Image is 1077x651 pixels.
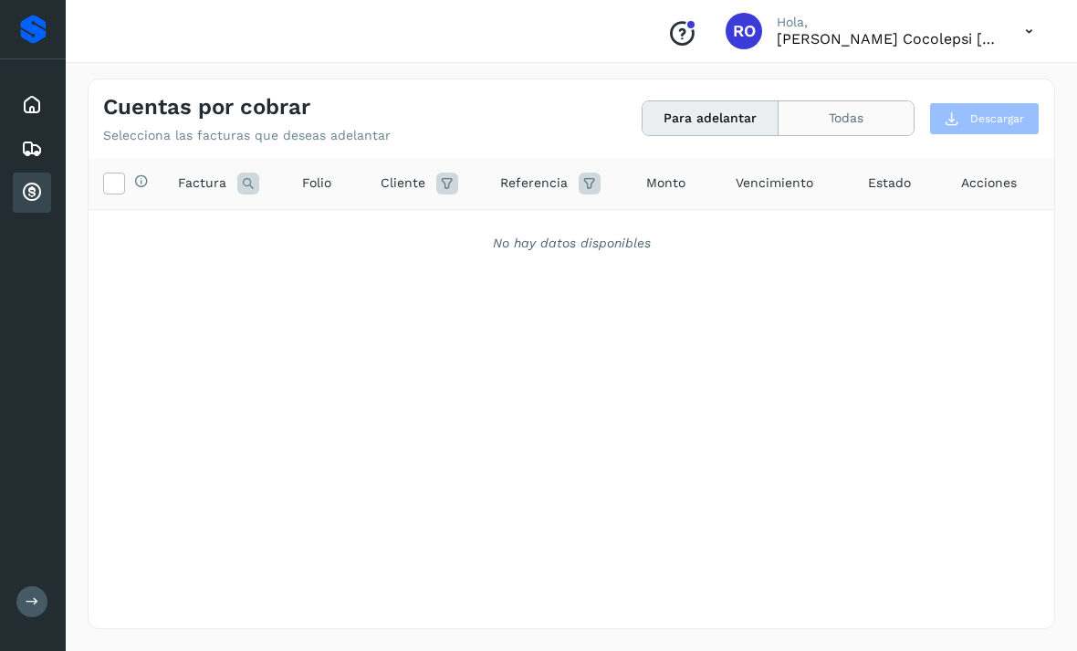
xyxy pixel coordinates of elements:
p: Hola, [777,15,996,30]
p: Selecciona las facturas que deseas adelantar [103,128,391,143]
h4: Cuentas por cobrar [103,94,310,121]
span: Estado [868,173,911,193]
div: Cuentas por cobrar [13,173,51,213]
div: Embarques [13,129,51,169]
button: Descargar [929,102,1040,135]
div: Inicio [13,85,51,125]
div: No hay datos disponibles [112,234,1030,253]
span: Cliente [381,173,425,193]
span: Monto [646,173,685,193]
span: Vencimiento [736,173,813,193]
span: Acciones [961,173,1017,193]
button: Todas [779,101,914,135]
p: Rosa Osiris Cocolepsi Morales [777,30,996,47]
span: Referencia [500,173,568,193]
span: Folio [302,173,331,193]
span: Descargar [970,110,1024,127]
button: Para adelantar [643,101,779,135]
span: Factura [178,173,226,193]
